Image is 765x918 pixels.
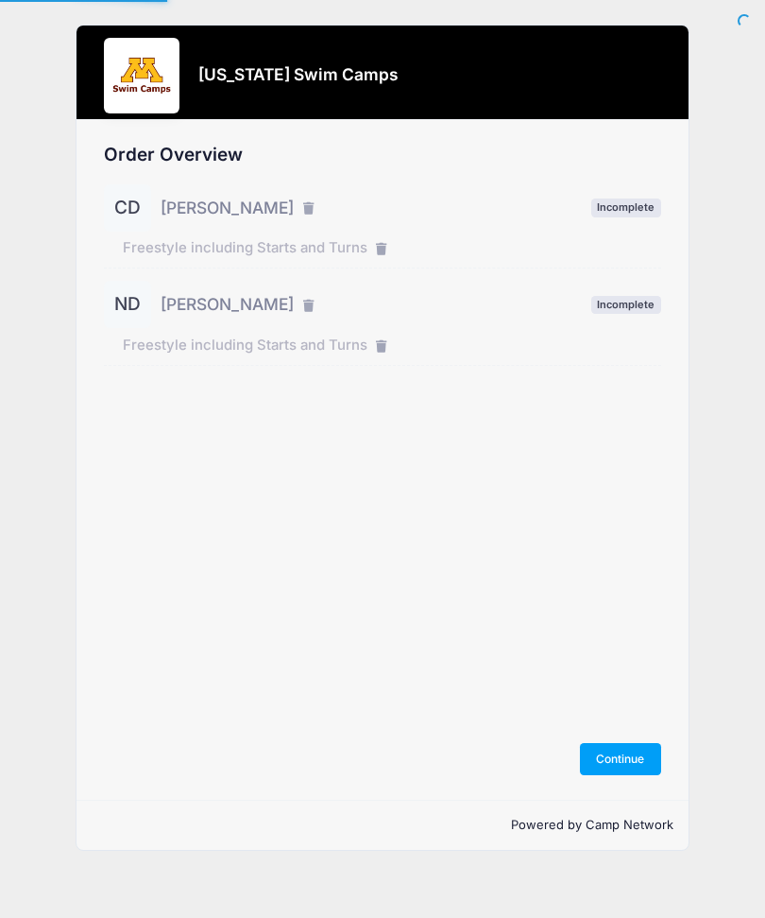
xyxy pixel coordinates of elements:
span: Incomplete [591,199,661,217]
h2: Order Overview [104,145,661,166]
h3: [US_STATE] Swim Camps [198,65,399,85]
div: CD [104,184,151,232]
span: Incomplete [591,296,661,314]
span: [PERSON_NAME] [161,292,294,317]
button: Continue [580,743,661,775]
span: Freestyle including Starts and Turns [123,237,367,258]
p: Powered by Camp Network [92,816,673,835]
div: ND [104,281,151,328]
span: [PERSON_NAME] [161,196,294,220]
span: Freestyle including Starts and Turns [123,335,367,355]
